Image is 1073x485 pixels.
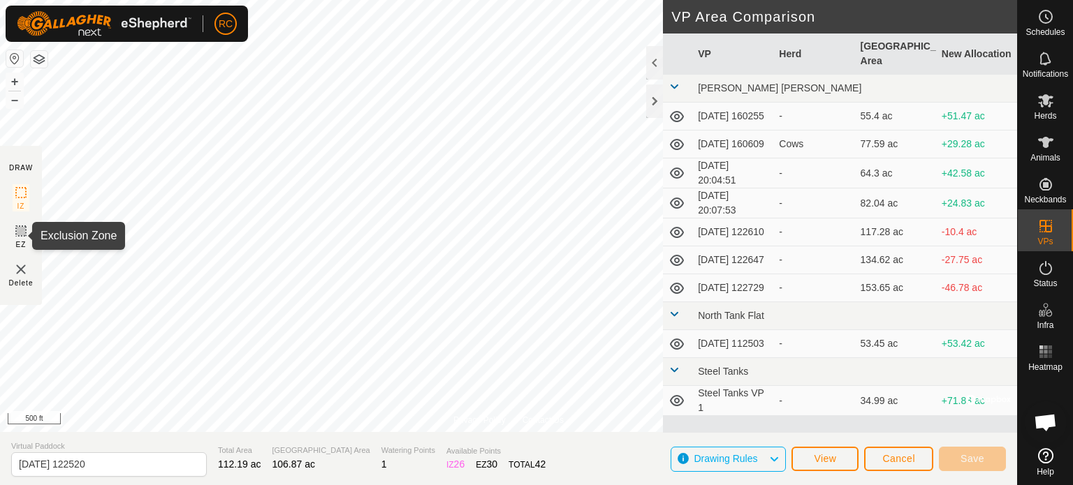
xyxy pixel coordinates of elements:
[855,246,936,274] td: 134.62 ac
[1025,28,1065,36] span: Schedules
[855,330,936,358] td: 53.45 ac
[936,103,1017,130] td: +51.47 ac
[454,458,465,470] span: 26
[1018,442,1073,482] a: Help
[1023,70,1068,78] span: Notifications
[864,447,933,471] button: Cancel
[6,73,23,90] button: +
[1024,195,1066,204] span: Neckbands
[936,33,1017,75] th: New Allocation
[1025,401,1067,443] div: Open chat
[487,458,498,470] span: 30
[779,225,849,239] div: -
[1037,468,1054,476] span: Help
[936,130,1017,158] td: +29.28 ac
[17,11,191,36] img: Gallagher Logo
[9,163,33,173] div: DRAW
[671,8,1017,25] h2: VP Area Comparison
[855,33,936,75] th: [GEOGRAPHIC_DATA] Area
[692,330,773,358] td: [DATE] 112503
[6,91,23,108] button: –
[6,50,23,67] button: Reset Map
[936,386,1017,416] td: +71.88 ac
[692,246,773,274] td: [DATE] 122647
[936,188,1017,218] td: +24.83 ac
[814,453,836,464] span: View
[1033,279,1057,288] span: Status
[13,261,29,278] img: VP
[855,188,936,218] td: 82.04 ac
[16,239,27,250] span: EZ
[272,458,316,470] span: 106.87 ac
[694,453,757,464] span: Drawing Rules
[779,281,849,295] div: -
[1030,154,1060,162] span: Animals
[779,137,849,151] div: Cows
[9,278,34,288] span: Delete
[779,253,849,267] div: -
[779,394,849,408] div: -
[218,458,261,470] span: 112.19 ac
[31,51,48,68] button: Map Layers
[692,103,773,130] td: [DATE] 160255
[509,457,546,472] div: TOTAL
[936,330,1017,358] td: +53.42 ac
[381,445,435,456] span: Watering Points
[936,218,1017,246] td: -10.4 ac
[218,445,261,456] span: Total Area
[961,453,984,464] span: Save
[791,447,859,471] button: View
[692,386,773,416] td: Steel Tanks VP 1
[936,246,1017,274] td: -27.75 ac
[855,218,936,246] td: 117.28 ac
[692,158,773,188] td: [DATE] 20:04:51
[1034,112,1056,120] span: Herds
[779,109,849,124] div: -
[698,310,764,321] span: North Tank Flat
[535,458,546,470] span: 42
[476,457,497,472] div: EZ
[692,188,773,218] td: [DATE] 20:07:53
[855,103,936,130] td: 55.4 ac
[779,196,849,211] div: -
[1037,237,1053,246] span: VPs
[855,274,936,302] td: 153.65 ac
[1037,321,1053,329] span: Infra
[882,453,915,464] span: Cancel
[936,274,1017,302] td: -46.78 ac
[855,386,936,416] td: 34.99 ac
[692,130,773,158] td: [DATE] 160609
[779,336,849,351] div: -
[219,17,233,31] span: RC
[698,82,861,94] span: [PERSON_NAME] [PERSON_NAME]
[773,33,854,75] th: Herd
[272,445,370,456] span: [GEOGRAPHIC_DATA] Area
[939,447,1006,471] button: Save
[453,414,506,426] a: Privacy Policy
[11,440,207,452] span: Virtual Paddock
[1028,363,1063,371] span: Heatmap
[855,158,936,188] td: 64.3 ac
[692,33,773,75] th: VP
[855,130,936,158] td: 77.59 ac
[692,218,773,246] td: [DATE] 122610
[698,366,748,377] span: Steel Tanks
[381,458,387,470] span: 1
[446,457,465,472] div: IZ
[446,445,546,457] span: Available Points
[692,274,773,302] td: [DATE] 122729
[523,414,564,426] a: Contact Us
[936,158,1017,188] td: +42.58 ac
[779,166,849,181] div: -
[17,201,25,211] span: IZ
